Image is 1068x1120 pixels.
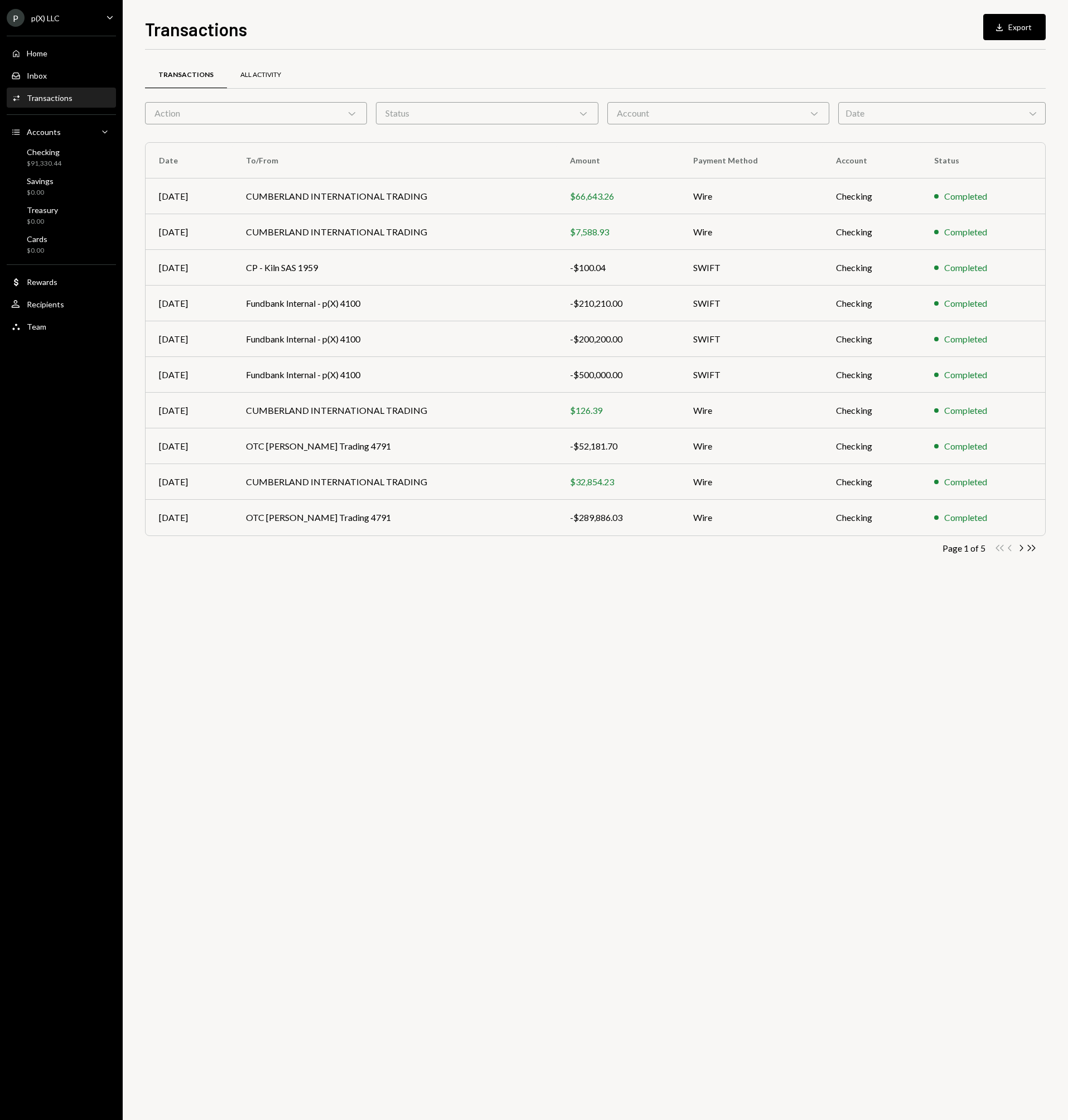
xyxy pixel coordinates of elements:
a: Home [7,43,116,63]
div: Completed [944,404,987,417]
div: P [7,9,25,27]
div: $0.00 [27,217,58,226]
a: Rewards [7,272,116,292]
th: Account [823,143,921,178]
a: Checking$91,330.44 [7,144,116,171]
a: Transactions [7,88,116,108]
div: Savings [27,176,54,186]
div: Status [376,102,598,124]
div: $66,643.26 [570,190,666,203]
div: Recipients [27,300,64,309]
h1: Transactions [145,18,247,40]
div: Accounts [27,127,61,137]
div: [DATE] [159,475,219,489]
div: Completed [944,511,987,524]
a: All Activity [227,61,294,89]
td: Checking [823,178,921,214]
a: Recipients [7,294,116,314]
div: Rewards [27,277,57,287]
div: Completed [944,475,987,489]
div: Cards [27,234,47,244]
div: Transactions [27,93,73,103]
a: Cards$0.00 [7,231,116,258]
td: Fundbank Internal - p(X) 4100 [233,286,557,321]
div: [DATE] [159,261,219,274]
td: CUMBERLAND INTERNATIONAL TRADING [233,464,557,500]
div: Completed [944,297,987,310]
td: Wire [680,428,823,464]
div: Treasury [27,205,58,215]
a: Treasury$0.00 [7,202,116,229]
td: Fundbank Internal - p(X) 4100 [233,357,557,393]
td: Checking [823,214,921,250]
div: -$500,000.00 [570,368,666,382]
div: -$52,181.70 [570,440,666,453]
td: Checking [823,393,921,428]
div: All Activity [240,70,281,80]
td: Checking [823,286,921,321]
a: Savings$0.00 [7,173,116,200]
td: Checking [823,357,921,393]
div: [DATE] [159,440,219,453]
a: Inbox [7,65,116,85]
div: Team [27,322,46,331]
td: CP - Kiln SAS 1959 [233,250,557,286]
div: Completed [944,261,987,274]
td: SWIFT [680,250,823,286]
td: Wire [680,214,823,250]
div: $0.00 [27,188,54,197]
div: [DATE] [159,225,219,239]
th: Payment Method [680,143,823,178]
td: SWIFT [680,321,823,357]
a: Transactions [145,61,227,89]
td: Wire [680,178,823,214]
td: Checking [823,500,921,535]
td: CUMBERLAND INTERNATIONAL TRADING [233,178,557,214]
td: CUMBERLAND INTERNATIONAL TRADING [233,393,557,428]
div: Inbox [27,71,47,80]
div: Completed [944,332,987,346]
div: -$210,210.00 [570,297,666,310]
td: Wire [680,393,823,428]
div: [DATE] [159,404,219,417]
div: [DATE] [159,190,219,203]
div: Completed [944,440,987,453]
div: Transactions [158,70,214,80]
td: Checking [823,250,921,286]
div: -$200,200.00 [570,332,666,346]
td: SWIFT [680,286,823,321]
div: Date [838,102,1046,124]
a: Team [7,316,116,336]
div: $32,854.23 [570,475,666,489]
td: Checking [823,321,921,357]
th: To/From [233,143,557,178]
td: Checking [823,428,921,464]
div: $0.00 [27,246,47,255]
div: Completed [944,368,987,382]
div: Page 1 of 5 [943,543,985,553]
div: $126.39 [570,404,666,417]
td: OTC [PERSON_NAME] Trading 4791 [233,428,557,464]
td: OTC [PERSON_NAME] Trading 4791 [233,500,557,535]
td: SWIFT [680,357,823,393]
div: -$100.04 [570,261,666,274]
a: Accounts [7,122,116,142]
th: Status [921,143,1045,178]
div: [DATE] [159,368,219,382]
td: CUMBERLAND INTERNATIONAL TRADING [233,214,557,250]
div: $91,330.44 [27,159,61,168]
div: [DATE] [159,332,219,346]
button: Export [983,14,1046,40]
td: Wire [680,464,823,500]
div: Home [27,49,47,58]
div: Action [145,102,367,124]
td: Checking [823,464,921,500]
th: Date [146,143,233,178]
div: -$289,886.03 [570,511,666,524]
div: Checking [27,147,61,157]
div: Account [607,102,829,124]
div: p(X) LLC [31,13,60,23]
td: Fundbank Internal - p(X) 4100 [233,321,557,357]
td: Wire [680,500,823,535]
div: Completed [944,225,987,239]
